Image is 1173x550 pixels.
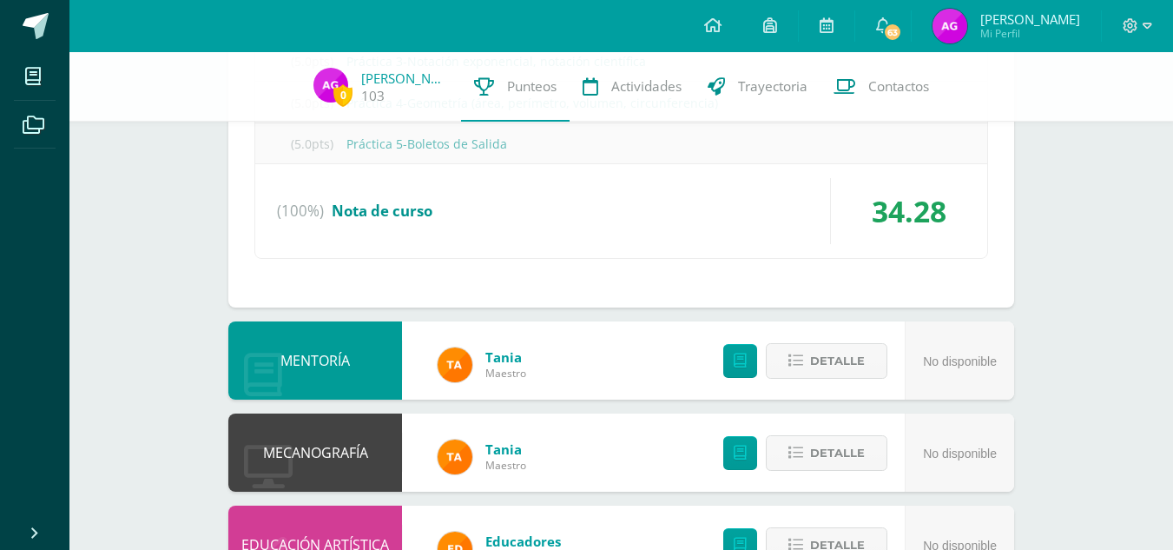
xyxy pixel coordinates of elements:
a: Tania [485,441,526,458]
a: Actividades [570,52,695,122]
span: No disponible [923,355,997,368]
span: Nota de curso [332,201,432,221]
button: Detalle [766,435,887,471]
div: 34.28 [831,178,987,244]
span: Maestro [485,366,526,381]
span: Detalle [810,345,865,377]
div: Práctica 5-Boletos de Salida [255,124,987,163]
span: Actividades [611,77,682,96]
div: MECANOGRAFÍA [228,414,402,492]
a: 103 [361,87,385,105]
span: 0 [333,84,353,106]
img: feaeb2f9bb45255e229dc5fdac9a9f6b.png [438,348,472,382]
img: 413d4f36a61cd48394eb18fa32c0b3f4.png [313,68,348,103]
span: (100%) [277,178,324,244]
span: (5.0pts) [277,124,346,163]
span: Trayectoria [738,77,807,96]
a: [PERSON_NAME] [361,70,448,87]
span: 63 [883,23,902,42]
span: Maestro [485,458,526,473]
img: 413d4f36a61cd48394eb18fa32c0b3f4.png [932,9,967,43]
a: Punteos [461,52,570,122]
span: No disponible [923,447,997,461]
a: Contactos [820,52,942,122]
span: [PERSON_NAME] [980,10,1080,28]
button: Detalle [766,343,887,379]
a: Trayectoria [695,52,820,122]
a: Tania [485,348,526,366]
img: feaeb2f9bb45255e229dc5fdac9a9f6b.png [438,440,472,474]
span: Punteos [507,77,557,96]
span: Mi Perfil [980,26,1080,41]
div: MENTORÍA [228,321,402,400]
span: Contactos [868,77,929,96]
span: Detalle [810,437,865,469]
a: Educadores [485,533,561,550]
